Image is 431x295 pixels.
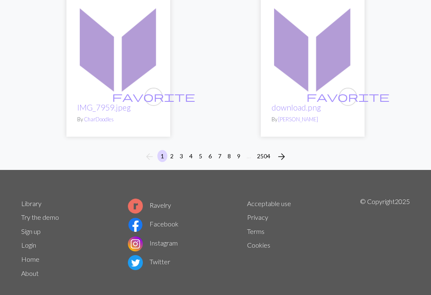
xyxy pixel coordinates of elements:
p: By [272,116,354,123]
a: Facebook [128,220,179,228]
a: Try the demo [21,213,59,221]
a: Sign up [21,227,41,235]
button: Next [273,150,290,163]
a: Privacy [247,213,268,221]
nav: Page navigation [141,150,290,163]
img: Facebook logo [128,217,143,232]
a: About [21,269,39,277]
button: 7 [215,150,225,162]
a: Acceptable use [247,199,291,207]
a: Library [21,199,42,207]
button: 5 [196,150,206,162]
button: 6 [205,150,215,162]
a: [PERSON_NAME] [278,116,318,123]
button: favourite [144,88,163,106]
a: Ravelry [128,201,171,209]
a: Twitter [128,258,170,265]
span: favorite [112,90,195,103]
button: 9 [234,150,244,162]
img: Twitter logo [128,255,143,270]
button: 2 [167,150,177,162]
button: 4 [186,150,196,162]
a: IMG_7959.jpeg [71,43,166,51]
button: 1 [157,150,167,162]
i: Next [277,152,287,162]
i: favourite [112,88,195,105]
button: favourite [339,88,357,106]
span: arrow_forward [277,151,287,162]
a: IMG_7959.jpeg [77,103,131,112]
a: Instagram [128,239,178,247]
button: 8 [224,150,234,162]
img: Ravelry logo [128,199,143,214]
p: © Copyright 2025 [360,197,410,280]
a: Terms [247,227,264,235]
a: download.png [272,103,321,112]
button: 2504 [254,150,274,162]
img: download.png [265,0,360,96]
span: favorite [306,90,389,103]
a: CharDoodles [84,116,114,123]
img: IMG_7959.jpeg [71,0,166,96]
i: favourite [306,88,389,105]
a: Home [21,255,39,263]
a: download.png [265,43,360,51]
p: By [77,116,159,123]
a: Login [21,241,36,249]
a: Cookies [247,241,270,249]
button: 3 [176,150,186,162]
img: Instagram logo [128,236,143,251]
